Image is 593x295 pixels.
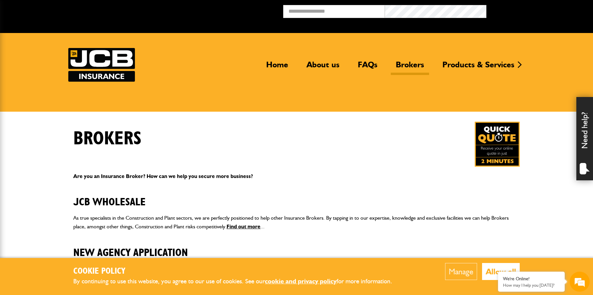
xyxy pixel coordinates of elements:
[503,276,560,282] div: We're Online!
[391,60,429,75] a: Brokers
[73,276,403,287] p: By continuing to use this website, you agree to our use of cookies. See our for more information.
[227,223,261,230] a: Find out more
[73,266,403,277] h2: Cookie Policy
[486,5,588,15] button: Broker Login
[445,263,477,280] button: Manage
[68,48,135,82] a: JCB Insurance Services
[503,283,560,288] p: How may I help you today?
[261,60,293,75] a: Home
[576,97,593,180] div: Need help?
[73,214,520,231] p: As true specialists in the Construction and Plant sectors, we are perfectly positioned to help ot...
[73,186,520,208] h2: JCB Wholesale
[475,122,520,167] img: Quick Quote
[437,60,519,75] a: Products & Services
[73,172,520,181] p: Are you an Insurance Broker? How can we help you secure more business?
[475,122,520,167] a: Get your insurance quote in just 2-minutes
[301,60,344,75] a: About us
[73,236,520,259] h2: New Agency Application
[353,60,382,75] a: FAQs
[265,277,336,285] a: cookie and privacy policy
[68,48,135,82] img: JCB Insurance Services logo
[482,263,520,280] button: Allow all
[73,128,142,150] h1: Brokers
